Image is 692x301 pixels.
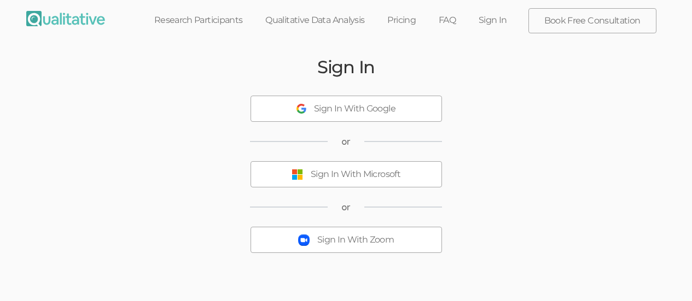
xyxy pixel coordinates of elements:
a: Sign In [467,8,519,32]
button: Sign In With Zoom [251,227,442,253]
img: Qualitative [26,11,105,26]
div: Sign In With Microsoft [311,168,400,181]
button: Sign In With Microsoft [251,161,442,187]
span: or [341,201,351,214]
a: Research Participants [143,8,254,32]
div: Sign In With Google [314,103,396,115]
a: Book Free Consultation [529,9,656,33]
img: Sign In With Google [296,104,306,114]
img: Sign In With Microsoft [292,169,303,180]
h2: Sign In [317,57,375,76]
a: FAQ [427,8,467,32]
span: or [341,135,351,148]
div: Sign In With Zoom [317,234,394,246]
a: Pricing [376,8,427,32]
button: Sign In With Google [251,96,442,122]
img: Sign In With Zoom [298,234,310,246]
a: Qualitative Data Analysis [254,8,376,32]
